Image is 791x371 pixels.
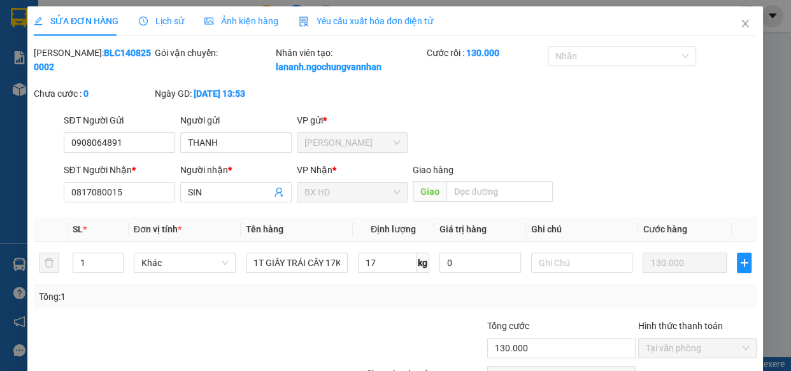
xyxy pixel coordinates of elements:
div: SĐT Người Gửi [64,113,176,127]
div: Gói vận chuyển: [155,46,273,60]
div: Tổng: 1 [39,290,306,304]
span: edit [34,17,43,25]
span: Tại văn phòng [646,339,750,358]
span: Ảnh kiện hàng [205,16,279,26]
span: Giao hàng [413,165,454,175]
div: [PERSON_NAME]: [34,46,152,74]
button: plus [738,253,752,273]
span: Bảo Lộc [304,133,401,152]
span: BX HD [304,183,401,202]
input: VD: Bàn, Ghế [246,253,348,273]
span: Định lượng [371,224,416,234]
div: Chưa cước : [34,87,152,101]
input: 0 [643,253,727,273]
b: 130.000 [466,48,499,58]
span: Cước hàng [643,224,687,234]
div: Nhân viên tạo: [276,46,424,74]
h2: BLC1408250002 [7,74,107,95]
b: Công ty TNHH [PERSON_NAME] [52,16,190,65]
span: Tổng cước [487,321,529,331]
span: Lịch sử [139,16,185,26]
b: lananh.ngochungvannhan [276,62,381,72]
span: close [741,18,751,29]
span: Giao [413,181,447,202]
span: Tên hàng [246,224,283,234]
span: Giá trị hàng [439,224,487,234]
span: VP Nhận [297,165,332,175]
button: Close [728,6,764,42]
span: user-add [274,187,284,197]
span: kg [417,253,429,273]
label: Hình thức thanh toán [639,321,723,331]
span: SỬA ĐƠN HÀNG [34,16,118,26]
b: [DATE] 13:53 [194,88,245,99]
div: Cước rồi : [427,46,545,60]
b: 0 [83,88,89,99]
input: Dọc đường [447,181,553,202]
span: clock-circle [139,17,148,25]
div: SĐT Người Nhận [64,163,176,177]
h2: VP Nhận: BX HD [67,74,308,154]
img: icon [299,17,310,27]
div: VP gửi [297,113,408,127]
span: Yêu cầu xuất hóa đơn điện tử [299,16,434,26]
span: picture [205,17,214,25]
span: SL [73,224,83,234]
div: Ngày GD: [155,87,273,101]
span: Khác [141,253,228,272]
span: plus [738,258,752,268]
th: Ghi chú [526,217,638,242]
button: delete [39,253,59,273]
div: Người gửi [181,113,292,127]
b: [DOMAIN_NAME] [170,10,308,31]
div: Người nhận [181,163,292,177]
input: Ghi Chú [531,253,633,273]
span: Đơn vị tính [134,224,182,234]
